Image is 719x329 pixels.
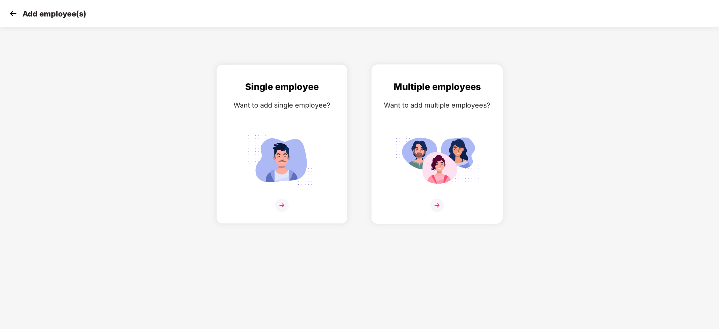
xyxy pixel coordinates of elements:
[240,131,324,189] img: svg+xml;base64,PHN2ZyB4bWxucz0iaHR0cDovL3d3dy53My5vcmcvMjAwMC9zdmciIGlkPSJTaW5nbGVfZW1wbG95ZWUiIH...
[275,199,289,212] img: svg+xml;base64,PHN2ZyB4bWxucz0iaHR0cDovL3d3dy53My5vcmcvMjAwMC9zdmciIHdpZHRoPSIzNiIgaGVpZ2h0PSIzNi...
[224,100,340,111] div: Want to add single employee?
[22,9,86,18] p: Add employee(s)
[379,80,495,94] div: Multiple employees
[7,8,19,19] img: svg+xml;base64,PHN2ZyB4bWxucz0iaHR0cDovL3d3dy53My5vcmcvMjAwMC9zdmciIHdpZHRoPSIzMCIgaGVpZ2h0PSIzMC...
[430,199,444,212] img: svg+xml;base64,PHN2ZyB4bWxucz0iaHR0cDovL3d3dy53My5vcmcvMjAwMC9zdmciIHdpZHRoPSIzNiIgaGVpZ2h0PSIzNi...
[379,100,495,111] div: Want to add multiple employees?
[395,131,479,189] img: svg+xml;base64,PHN2ZyB4bWxucz0iaHR0cDovL3d3dy53My5vcmcvMjAwMC9zdmciIGlkPSJNdWx0aXBsZV9lbXBsb3llZS...
[224,80,340,94] div: Single employee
